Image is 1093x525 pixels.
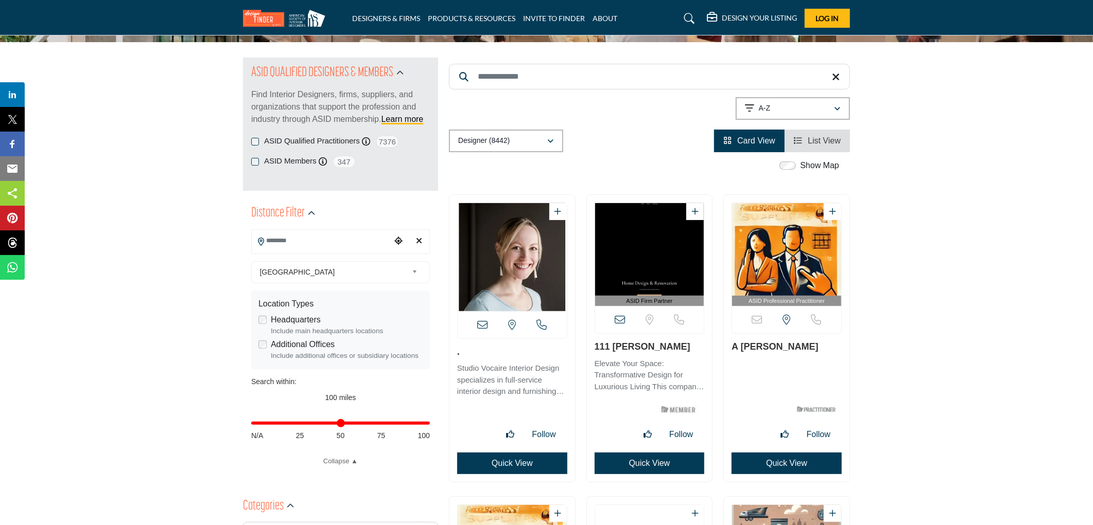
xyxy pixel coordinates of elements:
h3: A Adams [732,341,842,353]
button: Like listing [775,424,795,445]
a: Studio Vocaire Interior Design specializes in full-service interior design and furnishings for cu... [457,360,567,397]
div: Search within: [251,376,430,387]
input: Search Keyword [449,64,850,89]
label: ASID Members [264,155,317,167]
span: Log In [816,14,839,23]
img: . [458,203,567,311]
img: ASID Qualified Practitioners Badge Icon [793,403,839,416]
a: Add To List [829,207,836,216]
span: N/A [251,430,263,441]
a: Open Listing in new tab [732,203,841,306]
span: Card View [737,136,775,145]
span: 25 [296,430,304,441]
span: List View [808,136,841,145]
label: Headquarters [271,314,321,326]
button: Follow [526,424,562,445]
div: Include additional offices or subsidiary locations [271,351,423,361]
div: Choose your current location [391,230,406,252]
button: Quick View [595,452,705,474]
button: Follow [801,424,837,445]
span: ASID Professional Practitioner [734,297,839,305]
span: 7376 [376,135,399,148]
div: Include main headquarters locations [271,326,423,336]
h3: 111 Gomez [595,341,705,353]
h2: Categories [243,497,284,516]
a: View List [794,136,841,145]
span: 100 [418,430,430,441]
span: 50 [337,430,345,441]
div: Location Types [258,298,423,310]
button: Follow [663,424,699,445]
h5: DESIGN YOUR LISTING [722,13,797,23]
p: Find Interior Designers, firms, suppliers, and organizations that support the profession and indu... [251,88,430,125]
label: Show Map [800,159,839,172]
span: 75 [377,430,386,441]
button: Log In [805,9,850,28]
a: PRODUCTS & RESOURCES [428,14,515,23]
a: Learn more [381,115,424,123]
a: Open Listing in new tab [595,203,704,306]
h3: . [457,347,567,358]
span: 100 miles [325,393,356,402]
button: Like listing [637,424,658,445]
img: ASID Members Badge Icon [655,403,702,416]
img: A Adams [732,203,841,296]
span: [GEOGRAPHIC_DATA] [260,266,408,278]
a: View Card [723,136,775,145]
button: Like listing [500,424,521,445]
a: INVITE TO FINDER [523,14,585,23]
a: DESIGNERS & FIRMS [352,14,420,23]
a: ABOUT [593,14,617,23]
a: Add To List [554,509,562,518]
button: Quick View [732,452,842,474]
a: Add To List [829,509,836,518]
img: Site Logo [243,10,331,27]
span: 347 [333,155,356,168]
li: Card View [714,130,785,152]
a: Open Listing in new tab [458,203,567,311]
a: Add To List [691,207,699,216]
input: ASID Qualified Practitioners checkbox [251,138,259,146]
a: 111 [PERSON_NAME] [595,341,690,352]
a: . [457,347,460,357]
p: Elevate Your Space: Transformative Design for Luxurious Living This company specializes in transf... [595,358,705,393]
div: DESIGN YOUR LISTING [707,12,797,25]
span: ASID Firm Partner [597,297,702,305]
button: A-Z [736,97,850,120]
a: Collapse ▲ [251,456,430,466]
input: ASID Members checkbox [251,158,259,166]
h2: Distance Filter [251,204,305,223]
label: ASID Qualified Practitioners [264,135,360,147]
p: Designer (8442) [458,136,510,146]
li: List View [785,130,850,152]
img: 111 Gomez [595,203,704,296]
a: A [PERSON_NAME] [732,341,818,352]
input: Search Location [252,231,391,251]
label: Additional Offices [271,338,335,351]
a: Elevate Your Space: Transformative Design for Luxurious Living This company specializes in transf... [595,355,705,393]
h2: ASID QUALIFIED DESIGNERS & MEMBERS [251,64,393,82]
p: Studio Vocaire Interior Design specializes in full-service interior design and furnishings for cu... [457,363,567,397]
a: Search [674,10,702,27]
p: A-Z [759,103,771,114]
div: Clear search location [411,230,427,252]
button: Designer (8442) [449,130,563,152]
a: Add To List [691,509,699,518]
a: Add To List [554,207,562,216]
button: Quick View [457,452,567,474]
